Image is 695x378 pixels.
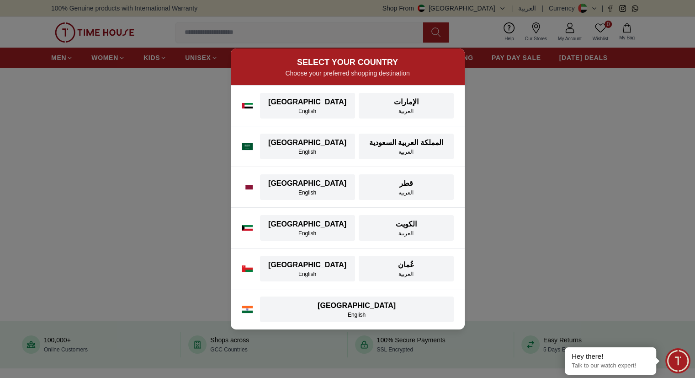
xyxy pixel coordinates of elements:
[265,137,350,148] div: [GEOGRAPHIC_DATA]
[265,189,350,196] div: English
[242,306,253,313] img: India flag
[242,56,454,69] h2: SELECT YOUR COUNTRY
[265,148,350,156] div: English
[364,230,448,237] div: العربية
[364,108,448,115] div: العربية
[265,108,350,115] div: English
[265,178,350,189] div: [GEOGRAPHIC_DATA]
[364,219,448,230] div: الكويت
[260,174,355,200] button: [GEOGRAPHIC_DATA]English
[265,311,448,319] div: English
[265,219,350,230] div: [GEOGRAPHIC_DATA]
[242,143,253,150] img: Saudi Arabia flag
[364,270,448,278] div: العربية
[364,137,448,148] div: المملكة العربية السعودية
[242,185,253,189] img: Qatar flag
[242,225,253,231] img: Kuwait flag
[260,297,454,322] button: [GEOGRAPHIC_DATA]English
[572,362,649,370] p: Talk to our watch expert!
[265,230,350,237] div: English
[242,103,253,108] img: UAE flag
[242,69,454,78] p: Choose your preferred shopping destination
[359,134,454,159] button: المملكة العربية السعوديةالعربية
[242,265,253,271] img: Oman flag
[260,134,355,159] button: [GEOGRAPHIC_DATA]English
[260,256,355,281] button: [GEOGRAPHIC_DATA]English
[260,215,355,241] button: [GEOGRAPHIC_DATA]English
[364,189,448,196] div: العربية
[364,259,448,270] div: عُمان
[359,93,454,119] button: الإماراتالعربية
[359,174,454,200] button: قطرالعربية
[359,256,454,281] button: عُمانالعربية
[359,215,454,241] button: الكويتالعربية
[265,270,350,278] div: English
[260,93,355,119] button: [GEOGRAPHIC_DATA]English
[364,178,448,189] div: قطر
[364,148,448,156] div: العربية
[265,97,350,108] div: [GEOGRAPHIC_DATA]
[572,352,649,361] div: Hey there!
[265,259,350,270] div: [GEOGRAPHIC_DATA]
[265,300,448,311] div: [GEOGRAPHIC_DATA]
[665,348,690,373] div: Chat Widget
[364,97,448,108] div: الإمارات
